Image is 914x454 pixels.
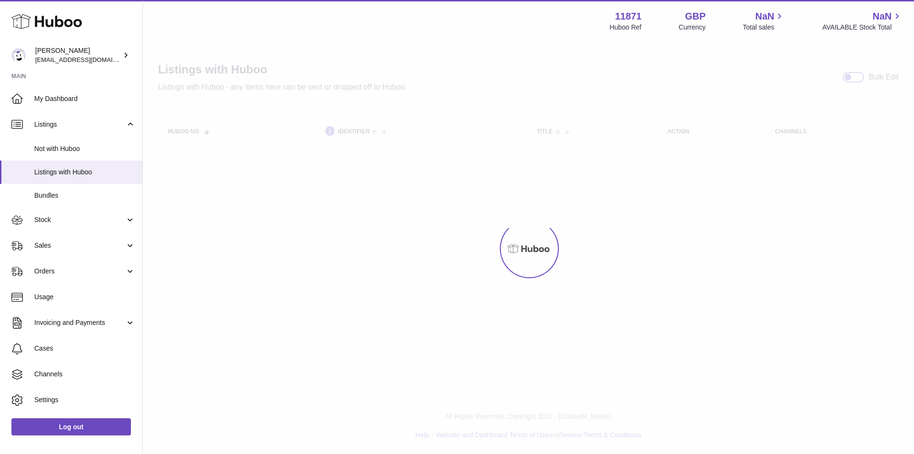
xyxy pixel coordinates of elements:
[34,395,135,404] span: Settings
[743,23,785,32] span: Total sales
[34,120,125,129] span: Listings
[11,48,26,62] img: internalAdmin-11871@internal.huboo.com
[35,56,140,63] span: [EMAIL_ADDRESS][DOMAIN_NAME]
[34,267,125,276] span: Orders
[34,191,135,200] span: Bundles
[34,293,135,302] span: Usage
[34,370,135,379] span: Channels
[685,10,705,23] strong: GBP
[679,23,706,32] div: Currency
[610,23,642,32] div: Huboo Ref
[11,418,131,435] a: Log out
[615,10,642,23] strong: 11871
[34,168,135,177] span: Listings with Huboo
[755,10,774,23] span: NaN
[34,318,125,327] span: Invoicing and Payments
[873,10,892,23] span: NaN
[34,94,135,103] span: My Dashboard
[34,215,125,224] span: Stock
[822,23,903,32] span: AVAILABLE Stock Total
[822,10,903,32] a: NaN AVAILABLE Stock Total
[34,344,135,353] span: Cases
[34,144,135,153] span: Not with Huboo
[35,46,121,64] div: [PERSON_NAME]
[743,10,785,32] a: NaN Total sales
[34,241,125,250] span: Sales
